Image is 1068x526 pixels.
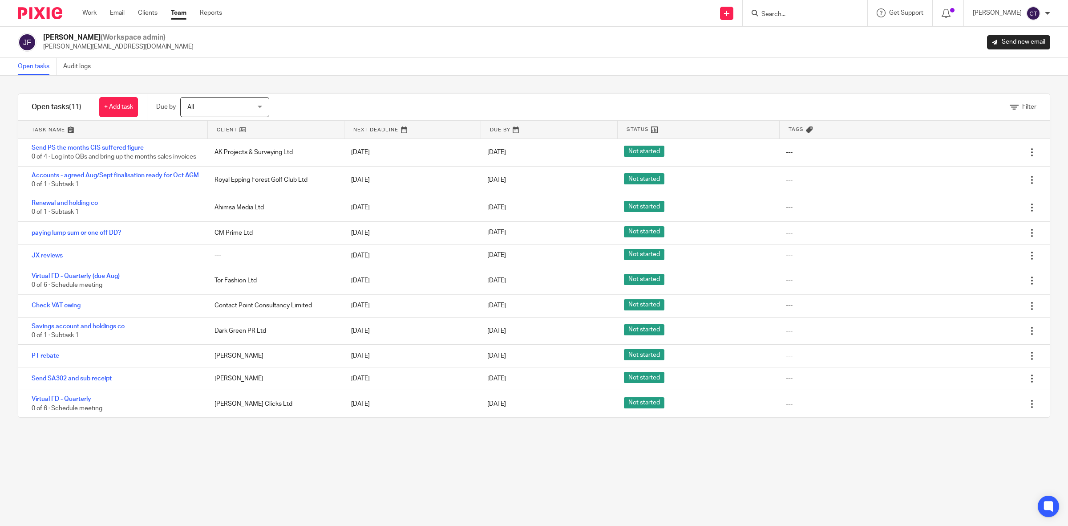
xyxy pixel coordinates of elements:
[786,326,793,335] div: ---
[69,103,81,110] span: (11)
[32,323,125,330] a: Savings account and holdings co
[342,347,479,365] div: [DATE]
[32,154,196,160] span: 0 of 4 · Log into QBs and bring up the months sales invoices
[786,276,793,285] div: ---
[487,230,506,236] span: [DATE]
[206,297,342,314] div: Contact Point Consultancy Limited
[786,374,793,383] div: ---
[32,200,98,206] a: Renewal and holding co
[200,8,222,17] a: Reports
[138,8,158,17] a: Clients
[32,209,79,215] span: 0 of 1 · Subtask 1
[99,97,138,117] a: + Add task
[786,251,793,260] div: ---
[624,274,664,285] span: Not started
[206,171,342,189] div: Royal Epping Forest Golf Club Ltd
[63,58,97,75] a: Audit logs
[624,324,664,335] span: Not started
[342,171,479,189] div: [DATE]
[487,277,506,284] span: [DATE]
[624,249,664,260] span: Not started
[487,204,506,211] span: [DATE]
[206,199,342,216] div: Ahimsa Media Ltd
[1022,104,1036,110] span: Filter
[32,405,102,412] span: 0 of 6 · Schedule meeting
[889,10,923,16] span: Get Support
[342,297,479,314] div: [DATE]
[32,396,91,402] a: Virtual FD - Quarterly
[206,322,342,340] div: Dark Green PR Ltd
[32,273,120,279] a: Virtual FD - Quarterly (due Aug)
[973,8,1022,17] p: [PERSON_NAME]
[987,35,1050,49] a: Send new email
[624,146,664,157] span: Not started
[206,370,342,387] div: [PERSON_NAME]
[206,247,342,265] div: ---
[786,175,793,184] div: ---
[487,375,506,382] span: [DATE]
[32,353,59,359] a: PT rebate
[487,353,506,359] span: [DATE]
[786,351,793,360] div: ---
[342,247,479,265] div: [DATE]
[624,397,664,408] span: Not started
[786,203,793,212] div: ---
[32,375,112,382] a: Send SA302 and sub receipt
[18,58,57,75] a: Open tasks
[487,177,506,183] span: [DATE]
[342,272,479,290] div: [DATE]
[43,33,194,42] h2: [PERSON_NAME]
[789,126,804,133] span: Tags
[624,299,664,310] span: Not started
[624,173,664,184] span: Not started
[43,42,194,51] p: [PERSON_NAME][EMAIL_ADDRESS][DOMAIN_NAME]
[206,272,342,290] div: Tor Fashion Ltd
[342,143,479,161] div: [DATE]
[187,104,194,110] span: All
[32,102,81,112] h1: Open tasks
[786,228,793,237] div: ---
[342,322,479,340] div: [DATE]
[32,230,121,236] a: paying lump sum or one off DD?
[171,8,186,17] a: Team
[487,303,506,309] span: [DATE]
[32,145,144,151] a: Send PS the months CIS suffered figure
[110,8,125,17] a: Email
[206,347,342,365] div: [PERSON_NAME]
[32,181,79,188] span: 0 of 1 · Subtask 1
[32,253,63,259] a: JX reviews
[624,372,664,383] span: Not started
[786,301,793,310] div: ---
[487,328,506,334] span: [DATE]
[206,395,342,413] div: [PERSON_NAME] Clicks Ltd
[32,302,81,309] a: Check VAT owing
[32,332,79,338] span: 0 of 1 · Subtask 1
[627,126,649,133] span: Status
[624,201,664,212] span: Not started
[786,400,793,408] div: ---
[101,34,166,41] span: (Workspace admin)
[342,370,479,387] div: [DATE]
[624,349,664,360] span: Not started
[487,253,506,259] span: [DATE]
[487,401,506,407] span: [DATE]
[487,149,506,155] span: [DATE]
[156,102,176,111] p: Due by
[32,172,199,179] a: Accounts - agreed Aug/Sept finalisation ready for Oct AGM
[624,226,664,237] span: Not started
[342,199,479,216] div: [DATE]
[761,11,841,19] input: Search
[18,7,62,19] img: Pixie
[1026,6,1040,20] img: svg%3E
[18,33,36,52] img: svg%3E
[342,224,479,242] div: [DATE]
[82,8,97,17] a: Work
[206,143,342,161] div: AK Projects & Surveying Ltd
[786,148,793,157] div: ---
[206,224,342,242] div: CM Prime Ltd
[342,395,479,413] div: [DATE]
[32,282,102,288] span: 0 of 6 · Schedule meeting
